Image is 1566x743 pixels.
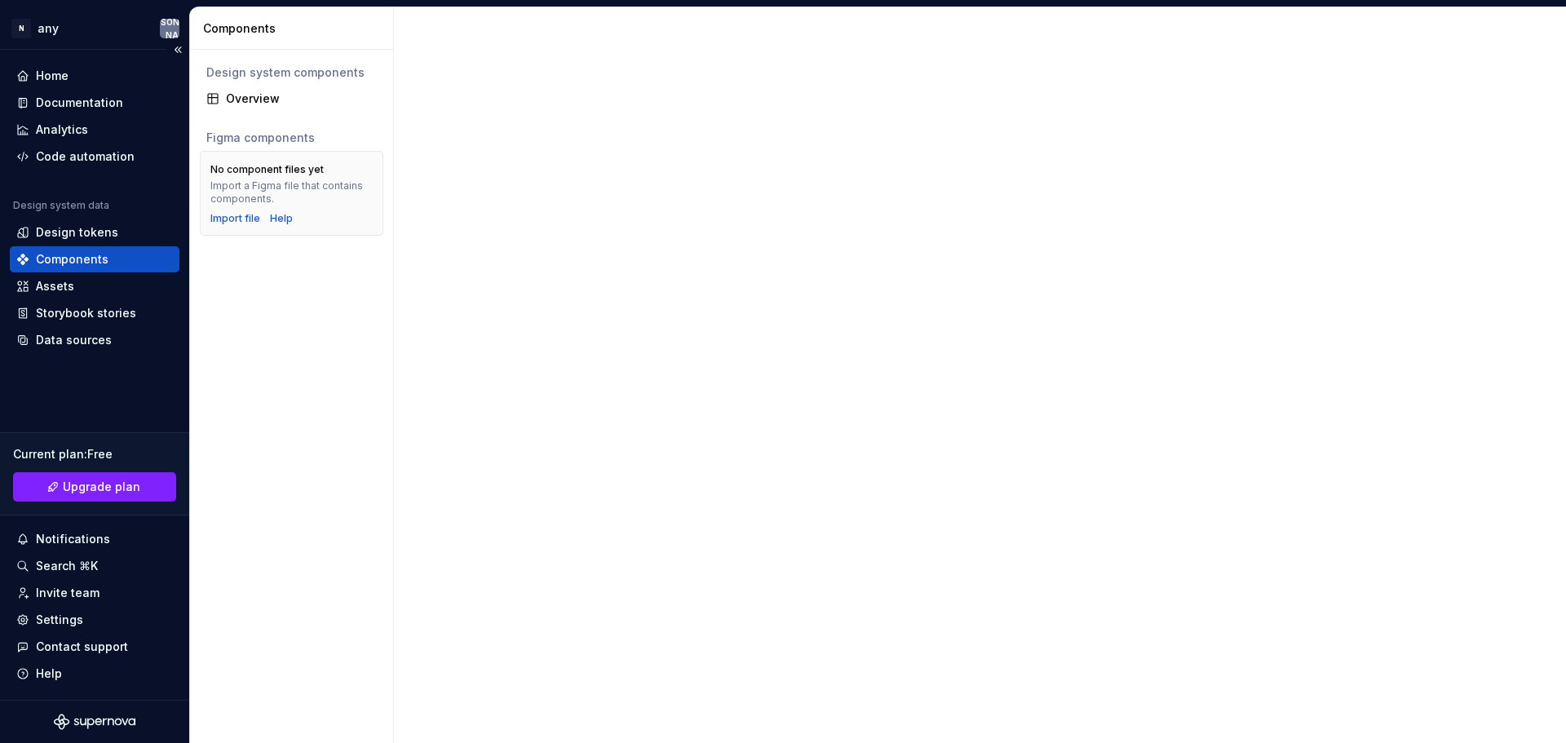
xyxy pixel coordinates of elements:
a: Components [10,246,179,272]
a: Home [10,63,179,89]
button: Notifications [10,526,179,552]
div: Design system data [13,199,109,212]
div: Overview [226,91,377,107]
div: Import a Figma file that contains components. [210,179,373,206]
div: Components [36,251,108,268]
div: Analytics [36,122,88,138]
div: Assets [36,278,74,294]
div: [PERSON_NAME] [160,2,179,55]
div: Design system components [206,64,377,81]
button: Contact support [10,634,179,660]
div: Figma components [206,130,377,146]
a: Design tokens [10,219,179,245]
a: Invite team [10,580,179,606]
a: Documentation [10,90,179,116]
button: Help [10,661,179,687]
div: Notifications [36,531,110,547]
a: Upgrade plan [13,472,176,502]
div: Code automation [36,148,135,165]
svg: Supernova Logo [54,714,135,730]
div: Data sources [36,332,112,348]
button: Nany[PERSON_NAME] [3,11,186,46]
a: Help [270,212,293,225]
a: Data sources [10,327,179,353]
button: Import file [210,212,260,225]
div: Documentation [36,95,123,111]
div: Design tokens [36,224,118,241]
button: Collapse sidebar [166,38,189,61]
div: Components [203,20,387,37]
a: Analytics [10,117,179,143]
div: No component files yet [210,163,324,176]
div: Help [36,666,62,682]
a: Storybook stories [10,300,179,326]
div: Storybook stories [36,305,136,321]
div: Settings [36,612,83,628]
a: Settings [10,607,179,633]
a: Code automation [10,144,179,170]
button: Search ⌘K [10,553,179,579]
div: N [11,19,31,38]
div: Home [36,68,69,84]
div: Contact support [36,639,128,655]
div: Invite team [36,585,100,601]
div: Current plan : Free [13,446,176,462]
a: Assets [10,273,179,299]
span: Upgrade plan [63,479,140,495]
div: Search ⌘K [36,558,98,574]
div: any [38,20,59,37]
a: Overview [200,86,383,112]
